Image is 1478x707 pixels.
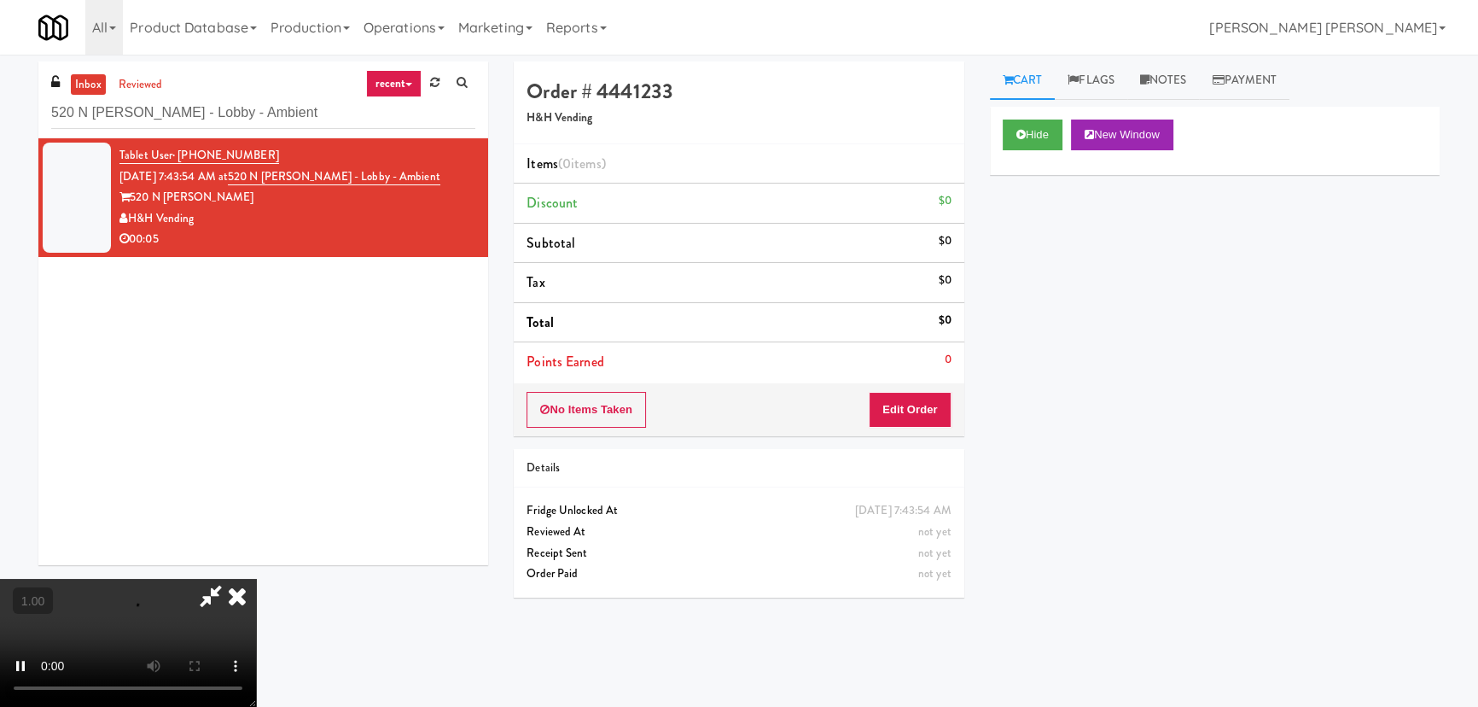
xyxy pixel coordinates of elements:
button: No Items Taken [527,392,646,428]
span: (0 ) [558,154,606,173]
div: Details [527,458,951,479]
button: Hide [1003,120,1062,150]
div: 520 N [PERSON_NAME] [119,187,475,208]
span: not yet [918,523,951,540]
button: Edit Order [869,392,951,428]
span: not yet [918,565,951,581]
button: New Window [1071,120,1173,150]
div: Reviewed At [527,522,951,543]
a: Notes [1127,61,1200,100]
span: Total [527,313,554,332]
span: · [PHONE_NUMBER] [172,147,279,163]
a: inbox [71,74,106,96]
a: Cart [990,61,1056,100]
a: Flags [1055,61,1127,100]
input: Search vision orders [51,97,475,129]
div: Order Paid [527,564,951,585]
div: $0 [938,270,951,291]
div: 00:05 [119,229,475,250]
span: not yet [918,545,951,561]
div: $0 [938,190,951,212]
a: Payment [1199,61,1289,100]
a: recent [366,70,422,97]
div: [DATE] 7:43:54 AM [855,500,951,522]
img: Micromart [38,13,68,43]
ng-pluralize: items [571,154,602,173]
div: $0 [938,231,951,252]
div: Fridge Unlocked At [527,500,951,522]
span: Tax [527,272,544,292]
h4: Order # 4441233 [527,80,951,102]
div: Receipt Sent [527,543,951,564]
span: Subtotal [527,233,575,253]
span: Items [527,154,605,173]
div: H&H Vending [119,208,475,230]
span: Discount [527,193,578,213]
li: Tablet User· [PHONE_NUMBER][DATE] 7:43:54 AM at520 N [PERSON_NAME] - Lobby - Ambient520 N [PERSON... [38,138,488,257]
span: [DATE] 7:43:54 AM at [119,168,228,184]
span: Points Earned [527,352,603,371]
div: $0 [938,310,951,331]
a: Tablet User· [PHONE_NUMBER] [119,147,279,164]
h5: H&H Vending [527,112,951,125]
div: 0 [945,349,951,371]
a: reviewed [114,74,167,96]
a: 520 N [PERSON_NAME] - Lobby - Ambient [228,168,440,185]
